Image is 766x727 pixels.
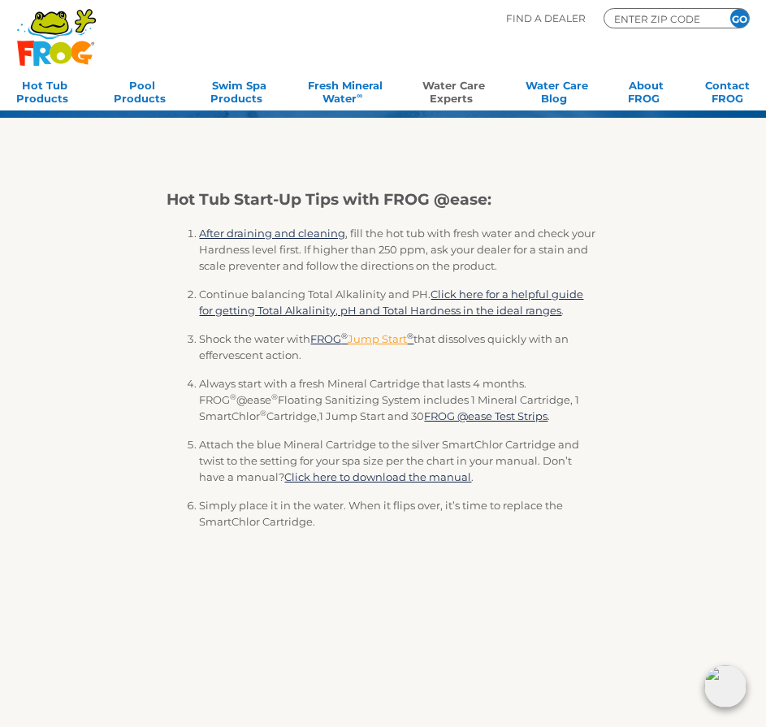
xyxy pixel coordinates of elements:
[341,332,348,345] a: ®
[199,225,599,286] li: , fill the hot tub with fresh water and check your Hardness level first. If higher than 250 ppm, ...
[260,409,266,418] sup: ®
[357,91,362,100] sup: ∞
[422,74,485,106] a: Water CareExperts
[308,74,383,106] a: Fresh MineralWater∞
[271,392,278,401] sup: ®
[628,74,664,106] a: AboutFROG
[407,332,413,345] a: ®
[210,74,267,106] a: Swim SpaProducts
[199,286,599,331] li: Continue balancing Total Alkalinity and PH. .
[705,74,750,106] a: ContactFROG
[526,74,588,106] a: Water CareBlog
[199,331,599,375] li: Shock the water with that dissolves quickly with an effervescent action.
[310,332,341,345] a: FROG
[704,665,747,708] img: openIcon
[341,331,348,340] sup: ®
[199,375,599,436] li: Always start with a fresh Mineral Cartridge that lasts 4 months. FROG @ease Floating Sanitizing S...
[424,409,547,422] a: FROG @ease Test Strips
[114,74,171,106] a: PoolProducts
[16,74,73,106] a: Hot TubProducts
[348,332,407,345] a: Jump Start
[407,331,413,340] sup: ®
[230,392,236,401] sup: ®
[284,470,471,483] a: Click here to download the manual
[612,11,710,26] input: Zip Code Form
[199,227,345,240] a: After draining and cleaning
[730,9,749,28] input: GO
[167,190,491,209] strong: Hot Tub Start-Up Tips with FROG @ease:
[199,497,599,542] li: Simply place it in the water. When it flips over, it’s time to replace the SmartChlor Cartridge.
[199,436,599,497] li: Attach the blue Mineral Cartridge to the silver SmartChlor Cartridge and twist to the setting for...
[506,8,586,28] p: Find A Dealer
